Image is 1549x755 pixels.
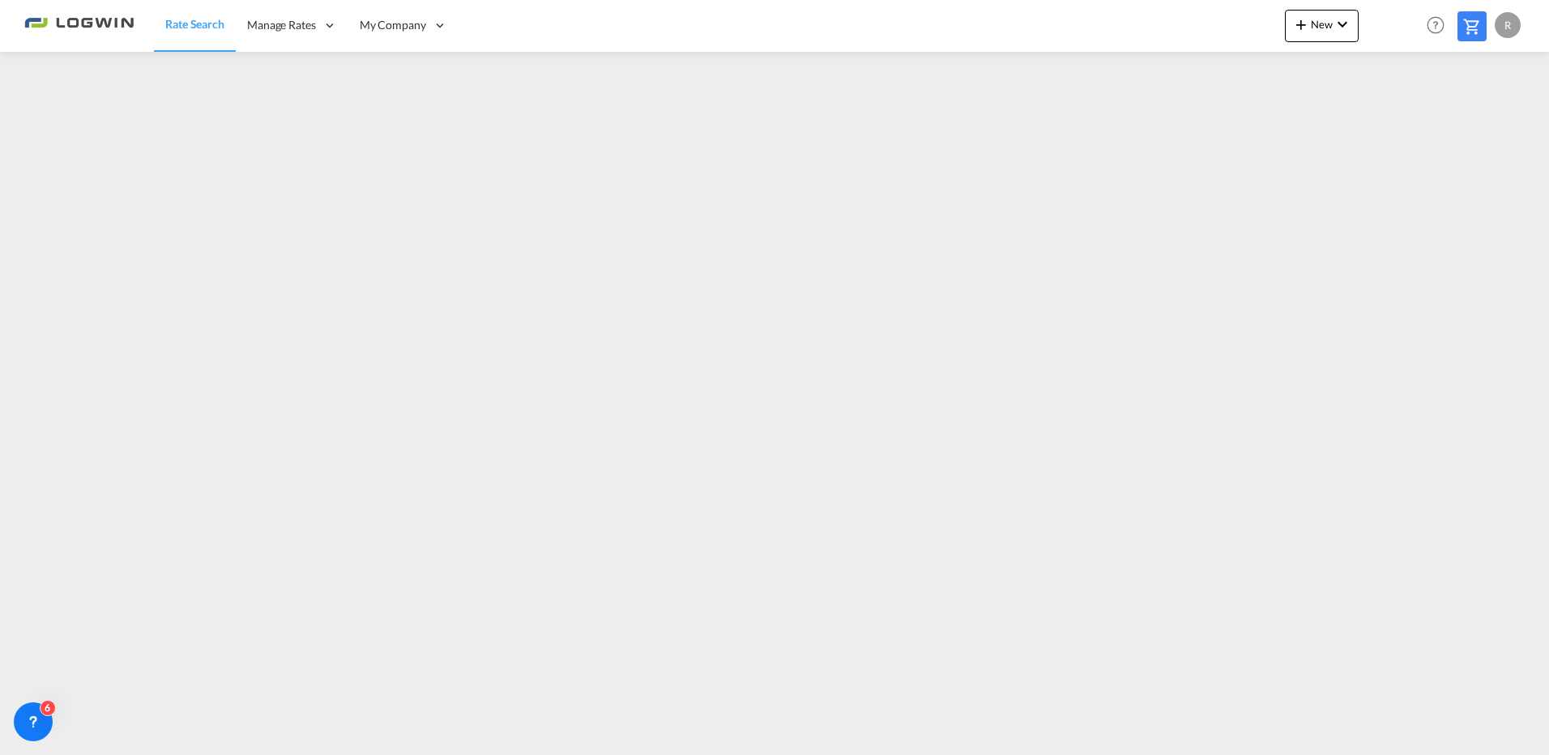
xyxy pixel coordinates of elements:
[247,17,316,33] span: Manage Rates
[1422,11,1457,41] div: Help
[1291,15,1311,34] md-icon: icon-plus 400-fg
[1333,15,1352,34] md-icon: icon-chevron-down
[165,17,224,31] span: Rate Search
[1291,18,1352,31] span: New
[1495,12,1521,38] div: R
[360,17,426,33] span: My Company
[1422,11,1449,39] span: Help
[1285,10,1359,42] button: icon-plus 400-fgNewicon-chevron-down
[24,7,134,44] img: 2761ae10d95411efa20a1f5e0282d2d7.png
